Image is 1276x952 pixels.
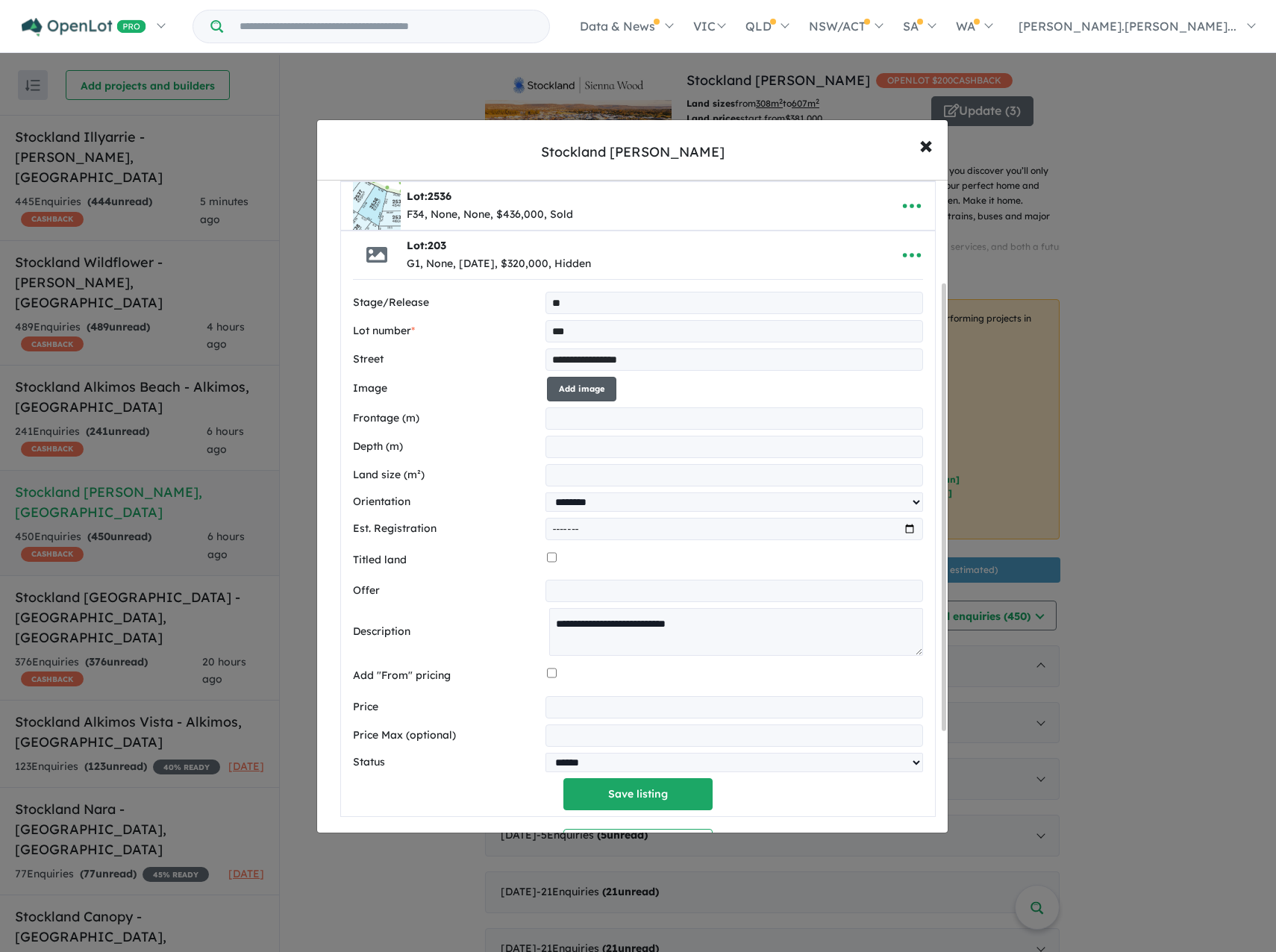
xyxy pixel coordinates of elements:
[353,551,541,569] label: Titled land
[919,128,933,160] span: ×
[407,190,451,203] b: Lot:
[353,182,401,230] img: Stockland%20Sienna%20Wood%20-%20Hilbert%20-%20Lot%202563___1758462164.webp
[353,667,541,685] label: Add "From" pricing
[547,377,616,401] button: Add image
[407,206,573,224] div: F34, None, None, $436,000, Sold
[353,582,540,600] label: Offer
[353,727,540,745] label: Price Max (optional)
[407,255,591,273] div: G1, None, [DATE], $320,000, Hidden
[541,143,725,162] div: Stockland [PERSON_NAME]
[563,829,713,861] button: Create a new listing
[353,410,540,428] label: Frontage (m)
[353,698,540,716] label: Price
[353,493,540,511] label: Orientation
[353,322,540,340] label: Lot number
[1019,19,1236,34] span: [PERSON_NAME].[PERSON_NAME]...
[428,239,446,252] span: 203
[407,239,446,252] b: Lot:
[353,754,540,771] label: Status
[353,294,540,312] label: Stage/Release
[353,520,540,538] label: Est. Registration
[353,380,541,398] label: Image
[353,351,540,369] label: Street
[428,190,451,203] span: 2536
[353,623,543,641] label: Description
[22,18,146,37] img: Openlot PRO Logo White
[353,438,540,456] label: Depth (m)
[226,10,546,43] input: Try estate name, suburb, builder or developer
[353,466,540,484] label: Land size (m²)
[563,778,713,810] button: Save listing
